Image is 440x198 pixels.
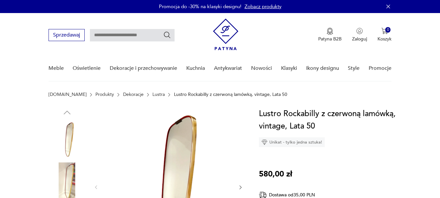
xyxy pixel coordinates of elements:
[49,29,85,41] button: Sprzedawaj
[352,28,367,42] button: Zaloguj
[281,56,297,81] a: Klasyki
[327,28,333,35] img: Ikona medalu
[356,28,363,34] img: Ikonka użytkownika
[318,36,342,42] p: Patyna B2B
[152,92,165,97] a: Lustra
[186,56,205,81] a: Kuchnia
[49,92,87,97] a: [DOMAIN_NAME]
[352,36,367,42] p: Zaloguj
[318,28,342,42] button: Patyna B2B
[377,36,391,42] p: Koszyk
[377,28,391,42] button: 0Koszyk
[369,56,391,81] a: Promocje
[259,108,396,132] h1: Lustro Rockabilly z czerwoną lamówką, vintage, Lata 50
[262,139,267,145] img: Ikona diamentu
[123,92,144,97] a: Dekoracje
[245,3,281,10] a: Zobacz produkty
[49,33,85,38] a: Sprzedawaj
[259,137,325,147] div: Unikat - tylko jedna sztuka!
[306,56,339,81] a: Ikony designu
[214,56,242,81] a: Antykwariat
[95,92,114,97] a: Produkty
[385,27,391,33] div: 0
[110,56,177,81] a: Dekoracje i przechowywanie
[348,56,360,81] a: Style
[318,28,342,42] a: Ikona medaluPatyna B2B
[163,31,171,39] button: Szukaj
[159,3,241,10] p: Promocja do -30% na klasyki designu!
[49,56,64,81] a: Meble
[213,19,238,50] img: Patyna - sklep z meblami i dekoracjami vintage
[174,92,287,97] p: Lustro Rockabilly z czerwoną lamówką, vintage, Lata 50
[251,56,272,81] a: Nowości
[259,168,292,180] p: 580,00 zł
[381,28,388,34] img: Ikona koszyka
[73,56,101,81] a: Oświetlenie
[49,121,86,158] img: Zdjęcie produktu Lustro Rockabilly z czerwoną lamówką, vintage, Lata 50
